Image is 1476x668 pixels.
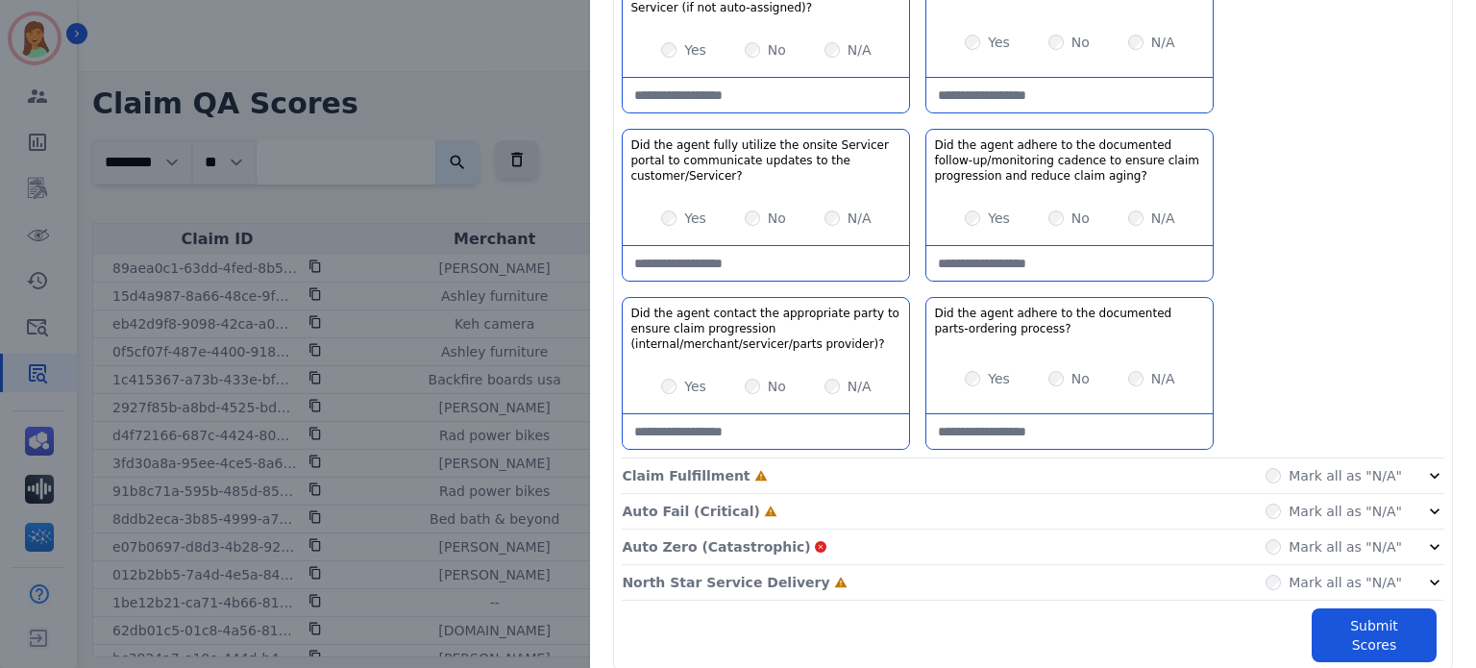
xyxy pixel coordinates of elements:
label: N/A [848,209,872,228]
label: Yes [988,209,1010,228]
label: N/A [848,377,872,396]
label: N/A [1151,33,1175,52]
label: Yes [684,209,706,228]
label: No [768,377,786,396]
label: No [768,40,786,60]
label: Mark all as "N/A" [1289,502,1402,521]
label: N/A [1151,209,1175,228]
p: Auto Zero (Catastrophic) [622,537,810,557]
p: Auto Fail (Critical) [622,502,759,521]
button: Submit Scores [1312,608,1437,662]
h3: Did the agent fully utilize the onsite Servicer portal to communicate updates to the customer/Ser... [630,137,901,184]
p: Claim Fulfillment [622,466,750,485]
label: Yes [684,40,706,60]
label: No [1071,369,1090,388]
h3: Did the agent adhere to the documented follow-up/monitoring cadence to ensure claim progression a... [934,137,1205,184]
label: No [768,209,786,228]
label: Mark all as "N/A" [1289,573,1402,592]
h3: Did the agent contact the appropriate party to ensure claim progression (internal/merchant/servic... [630,306,901,352]
label: No [1071,209,1090,228]
label: Yes [988,33,1010,52]
label: Yes [684,377,706,396]
p: North Star Service Delivery [622,573,829,592]
label: N/A [1151,369,1175,388]
label: Mark all as "N/A" [1289,537,1402,557]
label: N/A [848,40,872,60]
label: No [1071,33,1090,52]
label: Mark all as "N/A" [1289,466,1402,485]
label: Yes [988,369,1010,388]
h3: Did the agent adhere to the documented parts-ordering process? [934,306,1205,336]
